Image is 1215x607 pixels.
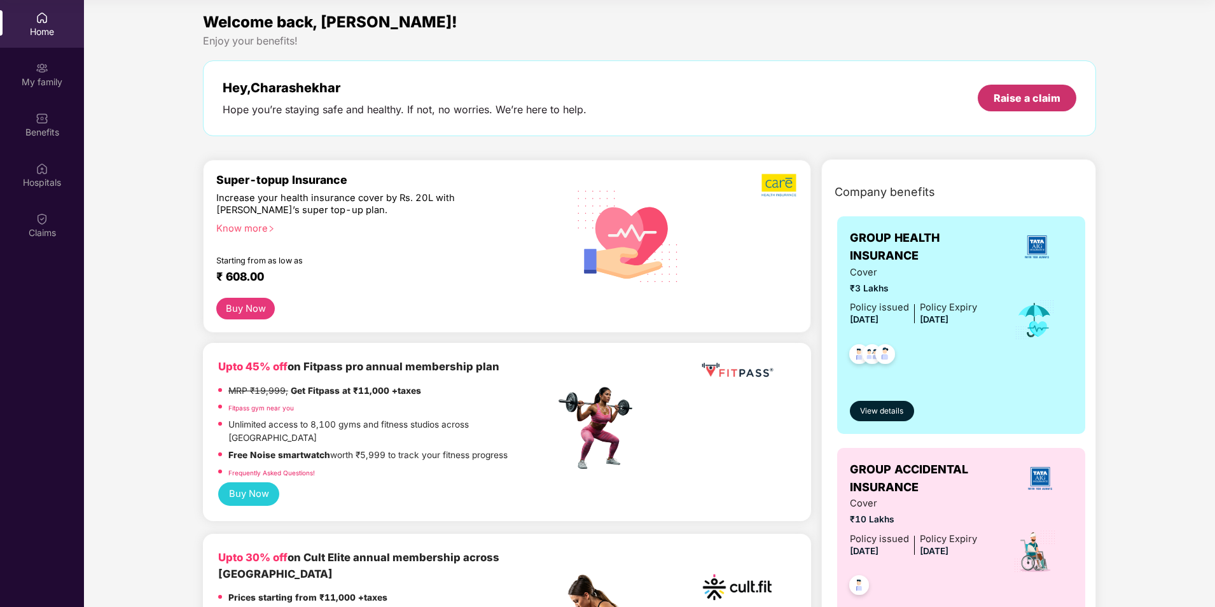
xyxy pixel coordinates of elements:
[860,405,903,417] span: View details
[850,265,977,280] span: Cover
[228,450,330,460] strong: Free Noise smartwatch
[857,340,888,372] img: svg+xml;base64,PHN2ZyB4bWxucz0iaHR0cDovL3d3dy53My5vcmcvMjAwMC9zdmciIHdpZHRoPSI0OC45MTUiIGhlaWdodD...
[223,103,587,116] div: Hope you’re staying safe and healthy. If not, no worries. We’re here to help.
[218,360,288,373] b: Upto 45% off
[218,551,499,580] b: on Cult Elite annual membership across [GEOGRAPHIC_DATA]
[216,173,555,186] div: Super-topup Insurance
[203,13,457,31] span: Welcome back, [PERSON_NAME]!
[835,183,935,201] span: Company benefits
[850,546,878,556] span: [DATE]
[1013,529,1057,574] img: icon
[850,282,977,296] span: ₹3 Lakhs
[555,384,644,473] img: fpp.png
[850,300,909,315] div: Policy issued
[920,546,948,556] span: [DATE]
[920,314,948,324] span: [DATE]
[36,162,48,175] img: svg+xml;base64,PHN2ZyBpZD0iSG9zcGl0YWxzIiB4bWxucz0iaHR0cDovL3d3dy53My5vcmcvMjAwMC9zdmciIHdpZHRoPS...
[920,532,977,547] div: Policy Expiry
[228,469,315,477] a: Frequently Asked Questions!
[36,62,48,74] img: svg+xml;base64,PHN2ZyB3aWR0aD0iMjAiIGhlaWdodD0iMjAiIHZpZXdCb3g9IjAgMCAyMCAyMCIgZmlsbD0ibm9uZSIgeG...
[920,300,977,315] div: Policy Expiry
[699,358,775,382] img: fppp.png
[36,112,48,125] img: svg+xml;base64,PHN2ZyBpZD0iQmVuZWZpdHMiIHhtbG5zPSJodHRwOi8vd3d3LnczLm9yZy8yMDAwL3N2ZyIgd2lkdGg9Ij...
[218,482,279,506] button: Buy Now
[228,386,288,396] del: MRP ₹19,999,
[228,592,387,603] strong: Prices starting from ₹11,000 +taxes
[268,225,275,232] span: right
[216,270,543,285] div: ₹ 608.00
[567,174,689,297] img: svg+xml;base64,PHN2ZyB4bWxucz0iaHR0cDovL3d3dy53My5vcmcvMjAwMC9zdmciIHhtbG5zOnhsaW5rPSJodHRwOi8vd3...
[844,340,875,372] img: svg+xml;base64,PHN2ZyB4bWxucz0iaHR0cDovL3d3dy53My5vcmcvMjAwMC9zdmciIHdpZHRoPSI0OC45NDMiIGhlaWdodD...
[216,256,501,265] div: Starting from as low as
[850,401,914,421] button: View details
[36,213,48,225] img: svg+xml;base64,PHN2ZyBpZD0iQ2xhaW0iIHhtbG5zPSJodHRwOi8vd3d3LnczLm9yZy8yMDAwL3N2ZyIgd2lkdGg9IjIwIi...
[1014,299,1055,341] img: icon
[1020,230,1054,264] img: insurerLogo
[844,571,875,603] img: svg+xml;base64,PHN2ZyB4bWxucz0iaHR0cDovL3d3dy53My5vcmcvMjAwMC9zdmciIHdpZHRoPSI0OC45NDMiIGhlaWdodD...
[850,532,909,547] div: Policy issued
[850,229,1001,265] span: GROUP HEALTH INSURANCE
[850,513,977,527] span: ₹10 Lakhs
[850,461,1008,497] span: GROUP ACCIDENTAL INSURANCE
[218,360,499,373] b: on Fitpass pro annual membership plan
[870,340,901,372] img: svg+xml;base64,PHN2ZyB4bWxucz0iaHR0cDovL3d3dy53My5vcmcvMjAwMC9zdmciIHdpZHRoPSI0OC45NDMiIGhlaWdodD...
[228,418,555,445] p: Unlimited access to 8,100 gyms and fitness studios across [GEOGRAPHIC_DATA]
[223,80,587,95] div: Hey, Charashekhar
[994,91,1060,105] div: Raise a claim
[216,223,548,232] div: Know more
[218,551,288,564] b: Upto 30% off
[850,496,977,511] span: Cover
[36,11,48,24] img: svg+xml;base64,PHN2ZyBpZD0iSG9tZSIgeG1sbnM9Imh0dHA6Ly93d3cudzMub3JnLzIwMDAvc3ZnIiB3aWR0aD0iMjAiIG...
[216,192,501,217] div: Increase your health insurance cover by Rs. 20L with [PERSON_NAME]’s super top-up plan.
[1023,461,1057,496] img: insurerLogo
[203,34,1096,48] div: Enjoy your benefits!
[228,404,294,412] a: Fitpass gym near you
[216,298,275,320] button: Buy Now
[850,314,878,324] span: [DATE]
[291,386,421,396] strong: Get Fitpass at ₹11,000 +taxes
[761,173,798,197] img: b5dec4f62d2307b9de63beb79f102df3.png
[228,449,508,463] p: worth ₹5,999 to track your fitness progress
